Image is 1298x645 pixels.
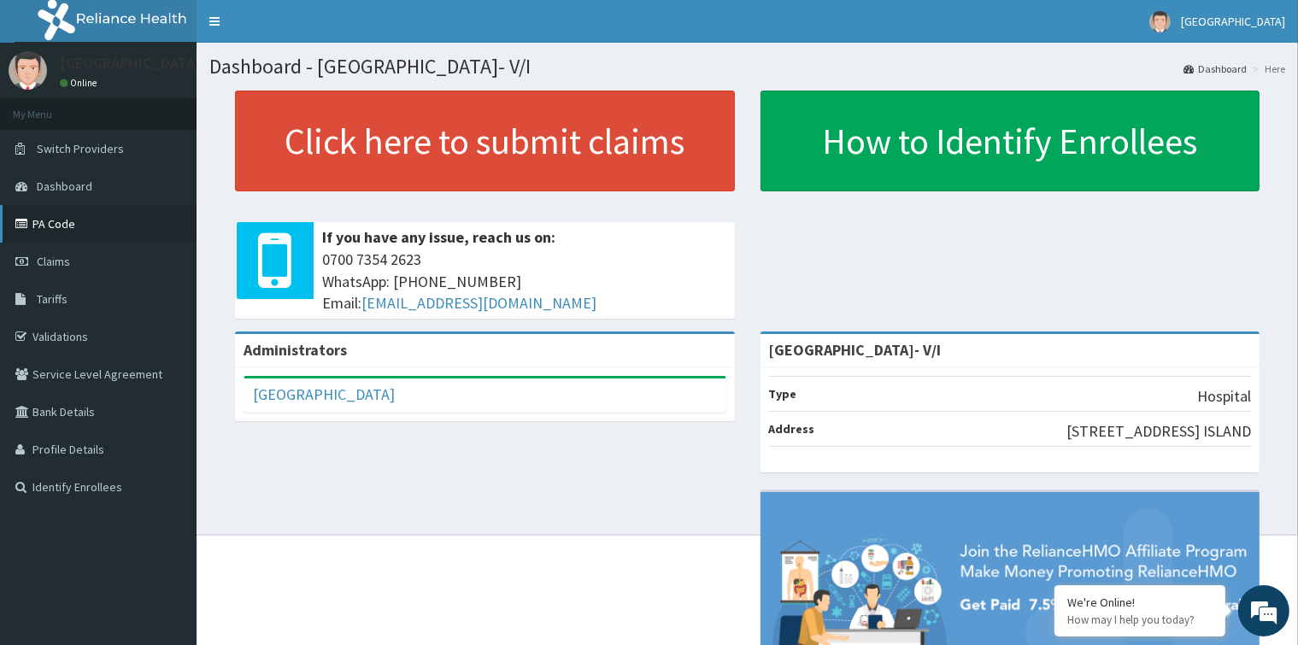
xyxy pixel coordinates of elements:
span: Switch Providers [37,141,124,156]
strong: [GEOGRAPHIC_DATA]- V/I [769,340,942,360]
h1: Dashboard - [GEOGRAPHIC_DATA]- V/I [209,56,1285,78]
p: [STREET_ADDRESS] ISLAND [1066,420,1251,443]
img: d_794563401_company_1708531726252_794563401 [32,85,69,128]
a: Online [60,77,101,89]
img: User Image [9,51,47,90]
p: Hospital [1197,385,1251,408]
b: Address [769,421,815,437]
span: 0700 7354 2623 WhatsApp: [PHONE_NUMBER] Email: [322,249,726,314]
span: Dashboard [37,179,92,194]
span: Claims [37,254,70,269]
b: Administrators [244,340,347,360]
textarea: Type your message and hit 'Enter' [9,466,326,526]
p: How may I help you today? [1067,613,1213,627]
a: Dashboard [1183,62,1247,76]
div: Chat with us now [89,96,287,118]
span: Tariffs [37,291,68,307]
a: How to Identify Enrollees [761,91,1260,191]
b: If you have any issue, reach us on: [322,227,555,247]
li: Here [1248,62,1285,76]
b: Type [769,386,797,402]
a: [GEOGRAPHIC_DATA] [253,384,395,404]
div: We're Online! [1067,595,1213,610]
a: Click here to submit claims [235,91,735,191]
a: [EMAIL_ADDRESS][DOMAIN_NAME] [361,293,596,313]
p: [GEOGRAPHIC_DATA] [60,56,201,71]
span: [GEOGRAPHIC_DATA] [1181,14,1285,29]
div: Minimize live chat window [280,9,321,50]
span: We're online! [99,215,236,388]
img: User Image [1149,11,1171,32]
